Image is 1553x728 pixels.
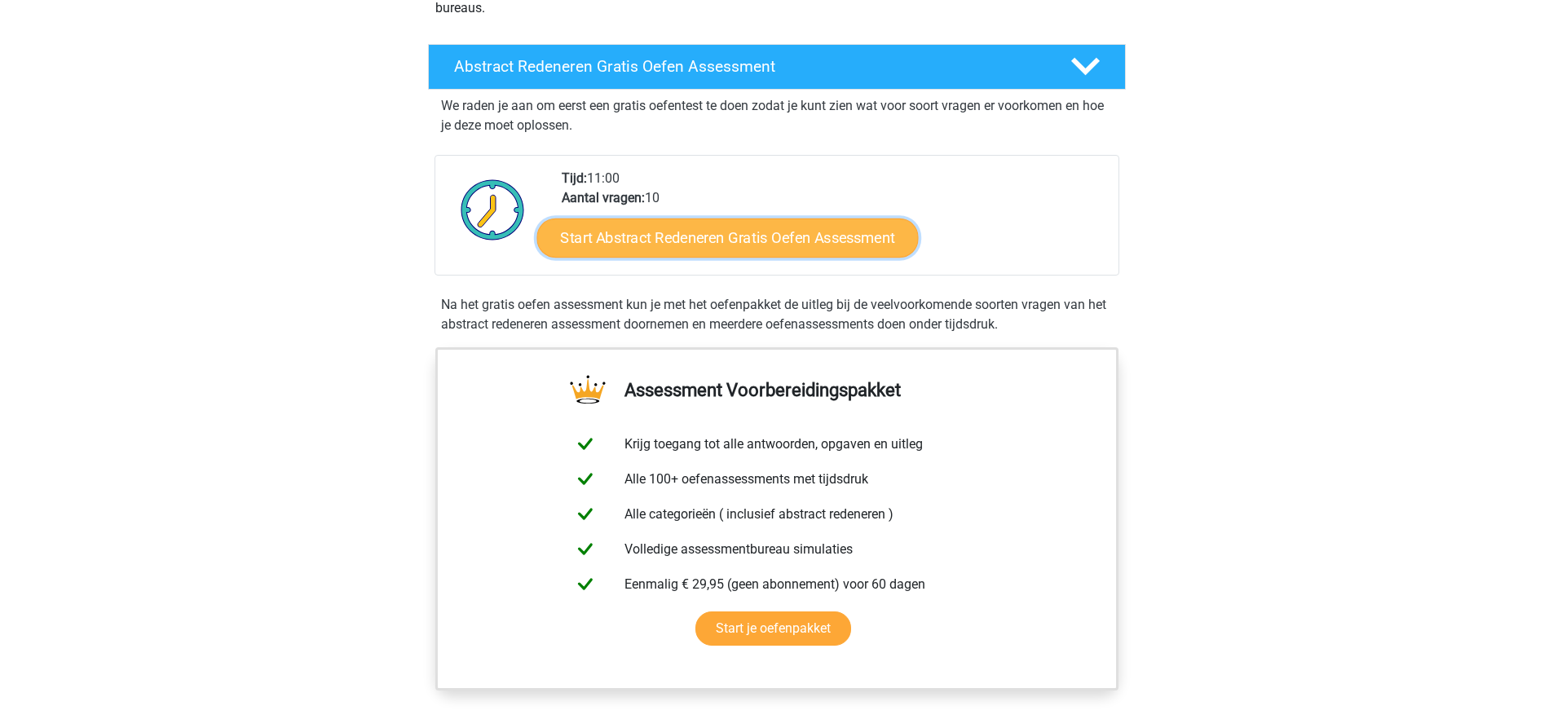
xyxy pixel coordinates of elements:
[454,57,1044,76] h4: Abstract Redeneren Gratis Oefen Assessment
[452,169,534,250] img: Klok
[435,295,1119,334] div: Na het gratis oefen assessment kun je met het oefenpakket de uitleg bij de veelvoorkomende soorte...
[562,190,645,205] b: Aantal vragen:
[562,170,587,186] b: Tijd:
[695,611,851,646] a: Start je oefenpakket
[549,169,1118,275] div: 11:00 10
[441,96,1113,135] p: We raden je aan om eerst een gratis oefentest te doen zodat je kunt zien wat voor soort vragen er...
[536,218,918,257] a: Start Abstract Redeneren Gratis Oefen Assessment
[421,44,1132,90] a: Abstract Redeneren Gratis Oefen Assessment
